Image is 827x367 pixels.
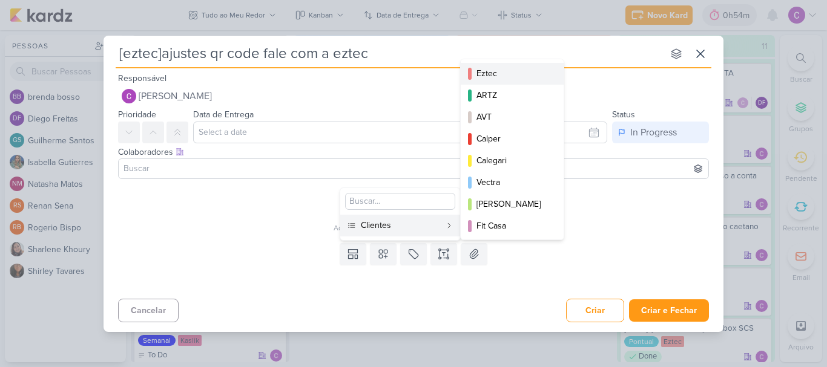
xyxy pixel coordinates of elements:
[461,85,564,106] button: ARTZ
[193,109,254,120] label: Data de Entrega
[630,125,677,140] div: In Progress
[121,161,706,176] input: Buscar
[118,109,156,120] label: Prioridade
[461,63,564,85] button: Eztec
[461,215,564,237] button: Fit Casa
[461,150,564,172] button: Calegari
[476,111,549,123] div: AVT
[461,106,564,128] button: AVT
[118,222,716,233] div: Adicione um item abaixo ou selecione um template
[340,215,460,236] button: Clientes
[476,219,549,232] div: Fit Casa
[461,128,564,150] button: Calper
[612,122,709,143] button: In Progress
[361,219,441,232] div: Clientes
[116,43,663,65] input: Kard Sem Título
[476,67,549,80] div: Eztec
[476,132,549,145] div: Calper
[118,208,716,222] div: Esse kard não possui nenhum item
[476,198,549,210] div: [PERSON_NAME]
[122,89,136,103] img: Carlos Lima
[118,146,709,158] div: Colaboradores
[461,237,564,259] button: Tec Vendas
[612,109,635,120] label: Status
[118,85,709,107] button: [PERSON_NAME]
[461,172,564,193] button: Vectra
[566,299,624,322] button: Criar
[476,154,549,167] div: Calegari
[118,73,166,83] label: Responsável
[461,193,564,215] button: [PERSON_NAME]
[476,176,549,189] div: Vectra
[476,89,549,102] div: ARTZ
[118,299,179,322] button: Cancelar
[345,193,455,210] input: Buscar...
[193,122,607,143] input: Select a date
[629,299,709,322] button: Criar e Fechar
[139,89,212,103] span: [PERSON_NAME]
